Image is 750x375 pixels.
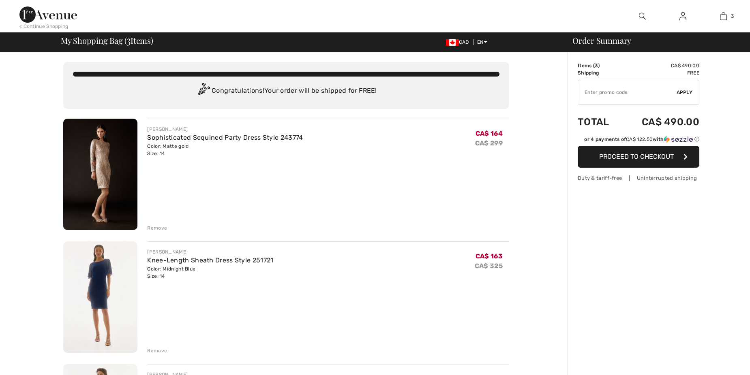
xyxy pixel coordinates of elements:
img: 1ère Avenue [19,6,77,23]
img: Sophisticated Sequined Party Dress Style 243774 [63,119,137,230]
span: CA$ 122.50 [626,136,653,142]
td: Total [578,108,621,136]
img: Canadian Dollar [446,39,459,46]
div: [PERSON_NAME] [147,126,303,133]
div: Color: Matte gold Size: 14 [147,143,303,157]
span: My Shopping Bag ( Items) [61,36,153,45]
img: My Bag [720,11,727,21]
td: Items ( ) [578,62,621,69]
span: 3 [595,63,598,68]
div: Remove [147,347,167,354]
span: Apply [677,89,693,96]
div: Color: Midnight Blue Size: 14 [147,265,273,280]
span: EN [477,39,487,45]
span: CA$ 163 [476,252,503,260]
td: CA$ 490.00 [621,108,699,136]
img: Congratulation2.svg [195,83,212,99]
img: Sezzle [664,136,693,143]
img: My Info [679,11,686,21]
div: Duty & tariff-free | Uninterrupted shipping [578,174,699,182]
s: CA$ 325 [475,262,503,270]
td: Free [621,69,699,77]
div: Remove [147,224,167,232]
div: Order Summary [563,36,745,45]
img: search the website [639,11,646,21]
a: 3 [703,11,743,21]
s: CA$ 299 [475,139,503,147]
div: Congratulations! Your order will be shipped for FREE! [73,83,499,99]
span: 3 [127,34,131,45]
a: Sophisticated Sequined Party Dress Style 243774 [147,134,303,141]
div: or 4 payments ofCA$ 122.50withSezzle Click to learn more about Sezzle [578,136,699,146]
span: Proceed to Checkout [599,153,674,160]
input: Promo code [578,80,677,104]
td: CA$ 490.00 [621,62,699,69]
div: [PERSON_NAME] [147,248,273,256]
a: Sign In [673,11,693,21]
span: 3 [731,13,734,20]
span: CAD [446,39,472,45]
button: Proceed to Checkout [578,146,699,168]
td: Shipping [578,69,621,77]
img: Knee-Length Sheath Dress Style 251721 [63,241,137,353]
a: Knee-Length Sheath Dress Style 251721 [147,256,273,264]
span: CA$ 164 [476,130,503,137]
div: < Continue Shopping [19,23,69,30]
div: or 4 payments of with [584,136,699,143]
